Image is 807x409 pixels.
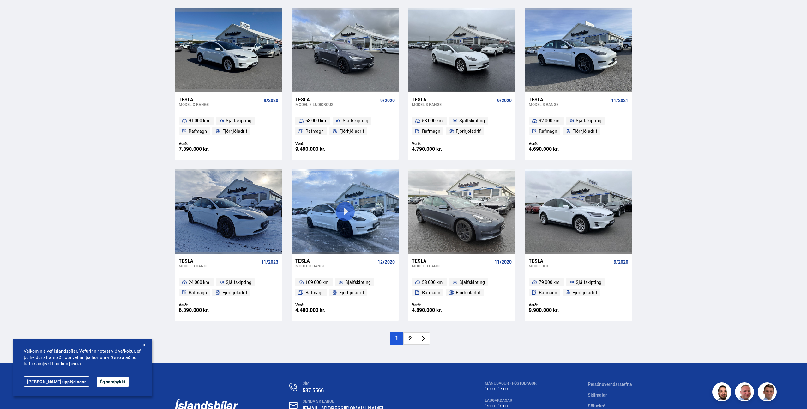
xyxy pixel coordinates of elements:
[295,146,345,152] div: 9.490.000 kr.
[295,96,378,102] div: Tesla
[529,96,609,102] div: Tesla
[295,141,345,146] div: Verð:
[539,117,561,125] span: 92 000 km.
[295,264,375,268] div: Model 3 RANGE
[485,404,537,408] div: 12:00 - 15:00
[588,381,632,387] a: Persónuverndarstefna
[189,117,210,125] span: 91 000 km.
[576,278,601,286] span: Sjálfskipting
[343,117,368,125] span: Sjálfskipting
[588,403,605,409] a: Söluskrá
[459,117,485,125] span: Sjálfskipting
[289,383,297,391] img: n0V2lOsqF3l1V2iz.svg
[422,278,444,286] span: 58 000 km.
[222,289,247,296] span: Fjórhjóladrif
[179,258,259,264] div: Tesla
[459,278,485,286] span: Sjálfskipting
[305,117,327,125] span: 68 000 km.
[295,302,345,307] div: Verð:
[261,259,278,265] span: 11/2023
[572,127,597,135] span: Fjórhjóladrif
[305,289,324,296] span: Rafmagn
[412,96,494,102] div: Tesla
[588,392,607,398] a: Skilmalar
[303,387,324,394] a: 537 5566
[422,127,440,135] span: Rafmagn
[303,399,433,404] div: SENDA SKILABOÐ
[189,127,207,135] span: Rafmagn
[179,302,229,307] div: Verð:
[179,264,259,268] div: Model 3 RANGE
[713,383,732,402] img: nhp88E3Fdnt1Opn2.png
[614,259,628,265] span: 9/2020
[759,383,778,402] img: FbJEzSuNWCJXmdc-.webp
[495,259,512,265] span: 11/2020
[485,387,537,391] div: 10:00 - 17:00
[529,264,611,268] div: Model X X
[572,289,597,296] span: Fjórhjóladrif
[305,127,324,135] span: Rafmagn
[339,127,364,135] span: Fjórhjóladrif
[175,92,282,160] a: Tesla Model X RANGE 9/2020 91 000 km. Sjálfskipting Rafmagn Fjórhjóladrif Verð: 7.890.000 kr.
[529,258,611,264] div: Tesla
[529,308,579,313] div: 9.900.000 kr.
[24,348,141,367] span: Velkomin á vef Íslandsbílar. Vefurinn notast við vefkökur, ef þú heldur áfram að nota vefinn þá h...
[412,146,462,152] div: 4.790.000 kr.
[179,141,229,146] div: Verð:
[611,98,628,103] span: 11/2021
[525,92,632,160] a: Tesla Model 3 RANGE 11/2021 92 000 km. Sjálfskipting Rafmagn Fjórhjóladrif Verð: 4.690.000 kr.
[456,289,481,296] span: Fjórhjóladrif
[305,278,330,286] span: 109 000 km.
[422,117,444,125] span: 58 000 km.
[179,102,261,107] div: Model X RANGE
[189,289,207,296] span: Rafmagn
[422,289,440,296] span: Rafmagn
[264,98,278,103] span: 9/2020
[736,383,755,402] img: siFngHWaQ9KaOqBr.png
[292,92,399,160] a: Tesla Model X LUDICROUS 9/2020 68 000 km. Sjálfskipting Rafmagn Fjórhjóladrif Verð: 9.490.000 kr.
[390,332,403,345] li: 1
[412,141,462,146] div: Verð:
[576,117,601,125] span: Sjálfskipting
[539,278,561,286] span: 79 000 km.
[408,92,515,160] a: Tesla Model 3 RANGE 9/2020 58 000 km. Sjálfskipting Rafmagn Fjórhjóladrif Verð: 4.790.000 kr.
[5,3,24,21] button: Opna LiveChat spjallviðmót
[529,141,579,146] div: Verð:
[412,102,494,107] div: Model 3 RANGE
[189,278,210,286] span: 24 000 km.
[295,102,378,107] div: Model X LUDICROUS
[226,117,251,125] span: Sjálfskipting
[529,146,579,152] div: 4.690.000 kr.
[412,258,492,264] div: Tesla
[289,402,298,409] img: nHj8e-n-aHgjukTg.svg
[539,127,557,135] span: Rafmagn
[303,381,433,386] div: SÍMI
[408,254,515,321] a: Tesla Model 3 RANGE 11/2020 58 000 km. Sjálfskipting Rafmagn Fjórhjóladrif Verð: 4.890.000 kr.
[179,96,261,102] div: Tesla
[485,381,537,386] div: MÁNUDAGUR - FÖSTUDAGUR
[412,264,492,268] div: Model 3 RANGE
[529,302,579,307] div: Verð:
[226,278,251,286] span: Sjálfskipting
[175,254,282,321] a: Tesla Model 3 RANGE 11/2023 24 000 km. Sjálfskipting Rafmagn Fjórhjóladrif Verð: 6.390.000 kr.
[179,146,229,152] div: 7.890.000 kr.
[295,308,345,313] div: 4.480.000 kr.
[222,127,247,135] span: Fjórhjóladrif
[485,398,537,403] div: LAUGARDAGAR
[378,259,395,265] span: 12/2020
[292,254,399,321] a: Tesla Model 3 RANGE 12/2020 109 000 km. Sjálfskipting Rafmagn Fjórhjóladrif Verð: 4.480.000 kr.
[179,308,229,313] div: 6.390.000 kr.
[412,308,462,313] div: 4.890.000 kr.
[380,98,395,103] span: 9/2020
[24,376,89,387] a: [PERSON_NAME] upplýsingar
[456,127,481,135] span: Fjórhjóladrif
[295,258,375,264] div: Tesla
[525,254,632,321] a: Tesla Model X X 9/2020 79 000 km. Sjálfskipting Rafmagn Fjórhjóladrif Verð: 9.900.000 kr.
[539,289,557,296] span: Rafmagn
[529,102,609,107] div: Model 3 RANGE
[412,302,462,307] div: Verð:
[403,332,417,345] li: 2
[339,289,364,296] span: Fjórhjóladrif
[97,377,129,387] button: Ég samþykki
[345,278,371,286] span: Sjálfskipting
